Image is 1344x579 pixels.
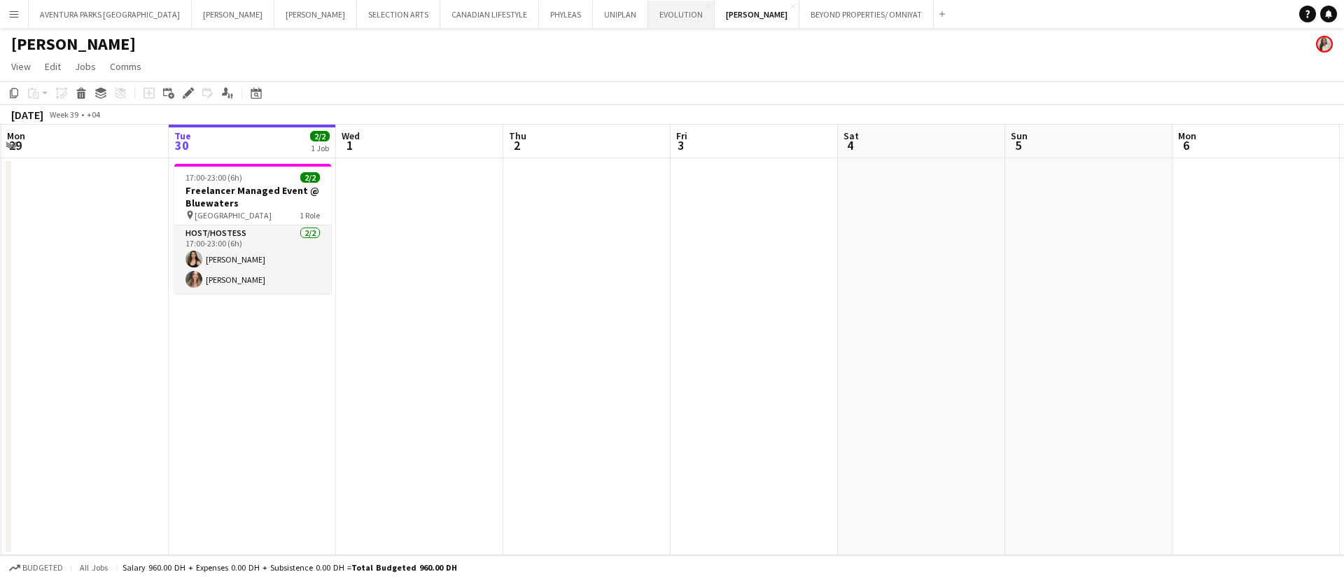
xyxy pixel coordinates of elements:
[122,562,457,573] div: Salary 960.00 DH + Expenses 0.00 DH + Subsistence 0.00 DH =
[799,1,934,28] button: BEYOND PROPERTIES/ OMNIYAT
[300,172,320,183] span: 2/2
[172,137,191,153] span: 30
[195,210,272,221] span: [GEOGRAPHIC_DATA]
[87,109,100,120] div: +04
[75,60,96,73] span: Jobs
[841,137,859,153] span: 4
[342,130,360,142] span: Wed
[185,172,242,183] span: 17:00-23:00 (6h)
[174,130,191,142] span: Tue
[11,34,136,55] h1: [PERSON_NAME]
[174,164,331,293] app-job-card: 17:00-23:00 (6h)2/2Freelancer Managed Event @ Bluewaters [GEOGRAPHIC_DATA]1 RoleHost/Hostess2/217...
[339,137,360,153] span: 1
[593,1,648,28] button: UNIPLAN
[174,225,331,293] app-card-role: Host/Hostess2/217:00-23:00 (6h)[PERSON_NAME][PERSON_NAME]
[1316,36,1333,53] app-user-avatar: Ines de Puybaudet
[1178,130,1196,142] span: Mon
[7,560,65,575] button: Budgeted
[1011,130,1028,142] span: Sun
[507,137,526,153] span: 2
[843,130,859,142] span: Sat
[648,1,715,28] button: EVOLUTION
[715,1,799,28] button: [PERSON_NAME]
[1009,137,1028,153] span: 5
[509,130,526,142] span: Thu
[46,109,81,120] span: Week 39
[110,60,141,73] span: Comms
[6,57,36,76] a: View
[77,562,111,573] span: All jobs
[300,210,320,221] span: 1 Role
[311,143,329,153] div: 1 Job
[45,60,61,73] span: Edit
[7,130,25,142] span: Mon
[310,131,330,141] span: 2/2
[5,137,25,153] span: 29
[274,1,357,28] button: [PERSON_NAME]
[29,1,192,28] button: AVENTURA PARKS [GEOGRAPHIC_DATA]
[676,130,687,142] span: Fri
[440,1,539,28] button: CANADIAN LIFESTYLE
[674,137,687,153] span: 3
[539,1,593,28] button: PHYLEAS
[22,563,63,573] span: Budgeted
[11,108,43,122] div: [DATE]
[192,1,274,28] button: [PERSON_NAME]
[39,57,66,76] a: Edit
[104,57,147,76] a: Comms
[1176,137,1196,153] span: 6
[357,1,440,28] button: SELECTION ARTS
[11,60,31,73] span: View
[69,57,101,76] a: Jobs
[351,562,457,573] span: Total Budgeted 960.00 DH
[174,184,331,209] h3: Freelancer Managed Event @ Bluewaters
